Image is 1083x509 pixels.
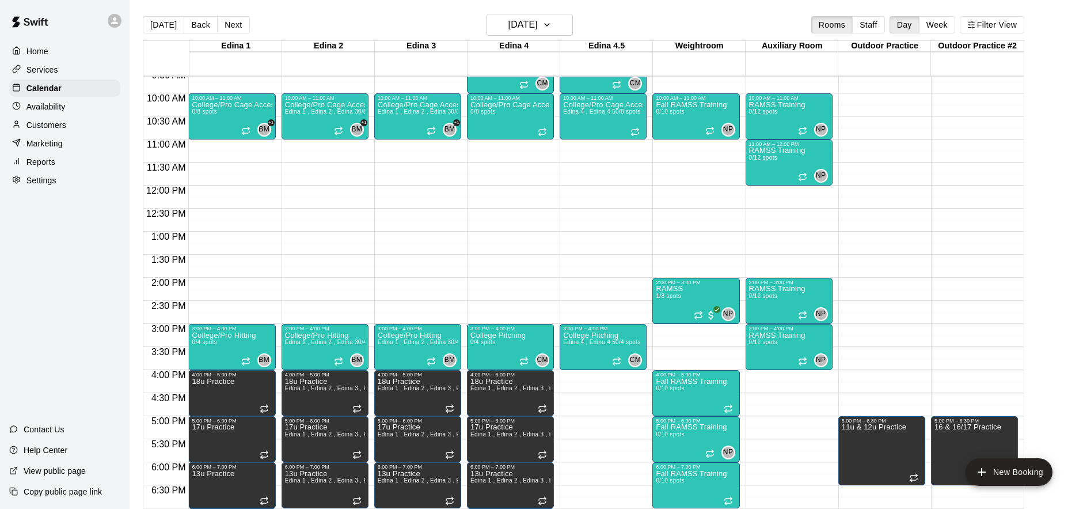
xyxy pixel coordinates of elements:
div: 5:00 PM – 6:00 PM: 17u Practice [282,416,368,462]
div: Edina 2 [282,41,375,52]
span: BM [259,355,269,366]
span: Recurring event [724,496,733,506]
div: 6:00 PM – 7:00 PM: 13u Practice [188,462,275,508]
div: 4:00 PM – 5:00 PM: 18u Practice [374,370,461,416]
span: Recurring event [241,126,250,135]
span: Edina 1 , Edina 2 , Edina 3 [285,339,358,345]
span: CM [630,78,641,89]
button: [DATE] [143,16,184,33]
span: CM [630,355,641,366]
div: Cade Marsolek [535,77,549,91]
div: 10:00 AM – 11:00 AM [656,95,736,101]
div: Cade Marsolek [628,77,642,91]
button: Back [184,16,218,33]
button: add [966,458,1052,486]
p: Services [26,64,58,76]
span: Recurring event [694,311,703,320]
span: NP [723,124,733,135]
span: Nick Pinkelman [726,446,735,459]
span: 2:00 PM [149,278,189,288]
div: 2:00 PM – 3:00 PM [656,280,736,285]
span: Recurring event [538,404,547,413]
p: Help Center [24,444,67,456]
div: Outdoor Practice [838,41,931,52]
span: Cade Marsolek [540,77,549,91]
span: Recurring event [909,473,918,482]
div: 4:00 PM – 5:00 PM [656,372,736,378]
div: Nick Pinkelman [814,353,828,367]
div: Brett Milazzo [257,123,271,137]
div: 10:00 AM – 11:00 AM: Fall RAMSS Training [652,93,739,139]
span: 1/8 spots filled [656,293,681,299]
div: 5:00 PM – 6:30 PM: 11u & 12u Practice [838,416,925,485]
span: Recurring event [538,450,547,459]
div: 5:00 PM – 6:30 PM [842,418,922,424]
span: 0/12 spots filled [749,339,777,345]
div: Nick Pinkelman [814,123,828,137]
div: 10:00 AM – 11:00 AM [285,95,365,101]
a: Marketing [9,135,120,152]
div: 4:00 PM – 5:00 PM [470,372,550,378]
div: 3:00 PM – 4:00 PM: RAMSS Training [746,324,833,370]
div: Outdoor Practice #2 [931,41,1024,52]
span: 0/10 spots filled [656,431,684,438]
div: 4:00 PM – 5:00 PM [192,372,272,378]
span: 0/4 spots filled [192,339,217,345]
span: 0/10 spots filled [656,108,684,115]
div: Nick Pinkelman [721,307,735,321]
div: 3:00 PM – 4:00 PM [470,326,550,331]
span: 3:30 PM [149,347,189,357]
div: 4:00 PM – 5:00 PM: 18u Practice [467,370,554,416]
span: BM [444,124,455,135]
div: 10:00 AM – 11:00 AM: College/Pro Cage Access (Pitching) [467,93,554,139]
a: Availability [9,98,120,115]
span: 0/12 spots filled [749,154,777,161]
span: Recurring event [445,450,454,459]
div: 5:00 PM – 6:00 PM: 17u Practice [374,416,461,462]
p: Marketing [26,138,63,149]
span: Edina 1 , Edina 2 , Edina 3 , Edina 4 [378,477,477,484]
a: Services [9,61,120,78]
a: Settings [9,172,120,189]
div: Home [9,43,120,60]
span: NP [723,447,733,458]
span: Recurring event [445,404,454,413]
div: 6:00 PM – 7:00 PM [656,464,736,470]
div: Nick Pinkelman [721,123,735,137]
button: Next [217,16,249,33]
div: 2:00 PM – 3:00 PM: RAMSS [652,278,739,324]
span: CM [537,355,548,366]
div: Brett Milazzo [443,123,457,137]
span: Brett Milazzo [447,353,457,367]
span: Recurring event [630,127,640,137]
div: 3:00 PM – 4:00 PM: College Pitching [560,324,647,370]
span: 12:30 PM [143,209,188,218]
div: 3:00 PM – 4:00 PM: College/Pro Hitting [282,324,368,370]
a: Customers [9,116,120,134]
a: Reports [9,153,120,171]
div: 5:00 PM – 6:00 PM: 17u Practice [467,416,554,462]
div: 6:00 PM – 7:00 PM [285,464,365,470]
div: 10:00 AM – 11:00 AM: College/Pro Cage Access (Pitching) [560,93,647,139]
span: Nick Pinkelman [819,353,828,367]
button: Week [919,16,955,33]
span: 0/12 spots filled [749,108,777,115]
div: 5:00 PM – 6:30 PM [934,418,1014,424]
button: Day [890,16,919,33]
div: 10:00 AM – 11:00 AM [749,95,829,101]
span: NP [816,170,826,182]
div: Cade Marsolek [628,353,642,367]
span: 10:30 AM [144,116,189,126]
div: 5:00 PM – 6:00 PM [378,418,458,424]
span: 0/4 spots filled [470,339,496,345]
span: Recurring event [612,357,621,366]
span: Cade Marsolek [633,77,642,91]
span: Recurring event [260,450,269,459]
div: 3:00 PM – 4:00 PM [285,326,365,331]
div: 2:00 PM – 3:00 PM: RAMSS Training [746,278,833,324]
span: Edina 1 , Edina 2 , Edina 3 [378,108,451,115]
span: Recurring event [519,80,529,89]
span: Brett Milazzo & 1 other [262,123,271,137]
